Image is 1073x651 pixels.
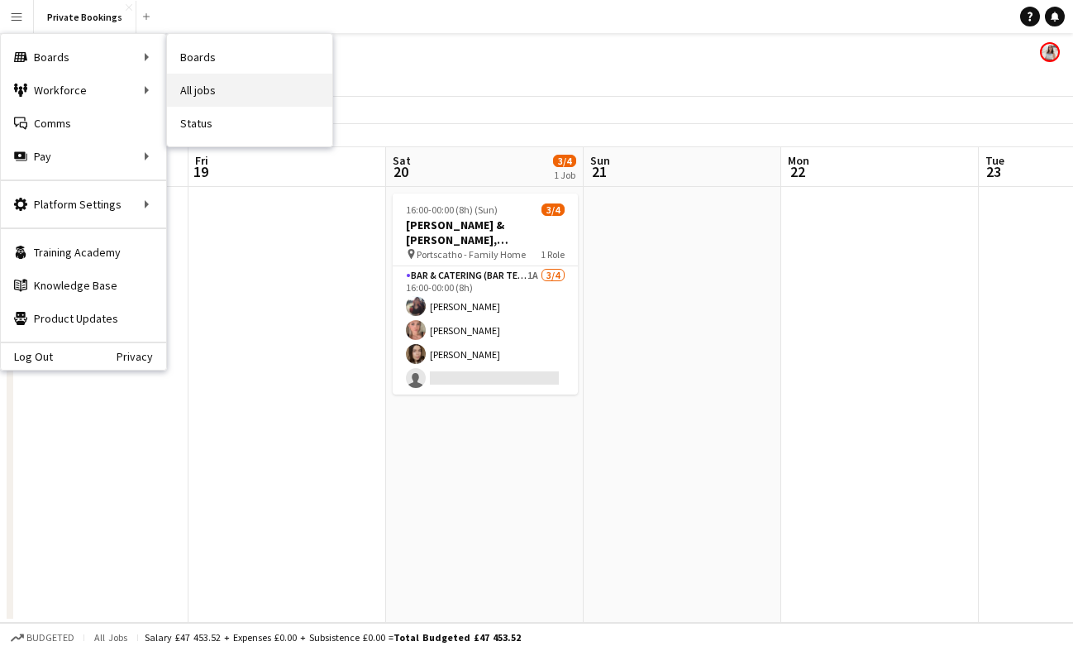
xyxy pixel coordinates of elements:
a: Comms [1,107,166,140]
app-job-card: 16:00-00:00 (8h) (Sun)3/4[PERSON_NAME] & [PERSON_NAME], Portscatho, [DATE] Portscatho - Family Ho... [393,194,578,395]
span: Fri [195,153,208,168]
span: Budgeted [26,632,74,644]
app-user-avatar: Jordan Pike [1040,42,1060,62]
span: 20 [390,162,411,181]
button: Budgeted [8,629,77,647]
div: Platform Settings [1,188,166,221]
span: Mon [788,153,809,168]
a: Log Out [1,350,53,363]
a: All jobs [167,74,332,107]
a: Boards [167,41,332,74]
span: Total Budgeted £47 453.52 [393,631,521,644]
span: 21 [588,162,610,181]
span: 16:00-00:00 (8h) (Sun) [406,203,498,216]
span: Sat [393,153,411,168]
div: Boards [1,41,166,74]
span: Sun [590,153,610,168]
div: Salary £47 453.52 + Expenses £0.00 + Subsistence £0.00 = [145,631,521,644]
a: Knowledge Base [1,269,166,302]
div: Pay [1,140,166,173]
button: Private Bookings [34,1,136,33]
app-card-role: Bar & Catering (Bar Tender)1A3/416:00-00:00 (8h)[PERSON_NAME][PERSON_NAME][PERSON_NAME] [393,266,578,395]
h3: [PERSON_NAME] & [PERSON_NAME], Portscatho, [DATE] [393,218,578,247]
a: Product Updates [1,302,166,335]
span: 3/4 [553,155,576,167]
span: 19 [193,162,208,181]
a: Training Academy [1,236,166,269]
div: 1 Job [554,169,575,181]
span: 1 Role [541,248,565,261]
span: 23 [983,162,1004,181]
a: Status [167,107,332,140]
span: Tue [985,153,1004,168]
span: 3/4 [541,203,565,216]
span: All jobs [91,631,131,644]
a: Privacy [117,350,166,363]
span: Portscatho - Family Home [417,248,526,261]
div: Workforce [1,74,166,107]
span: 22 [785,162,809,181]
